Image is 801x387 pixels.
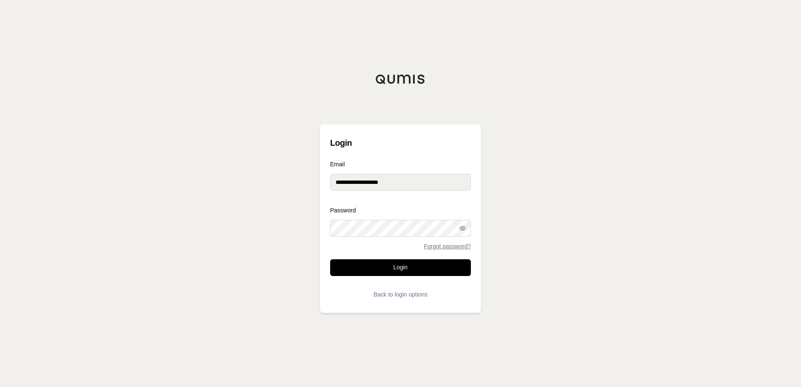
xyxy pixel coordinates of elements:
a: Forgot password? [424,243,471,249]
img: Qumis [375,74,426,84]
button: Back to login options [330,286,471,303]
h3: Login [330,134,471,151]
label: Email [330,161,471,167]
button: Login [330,259,471,276]
label: Password [330,207,471,213]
